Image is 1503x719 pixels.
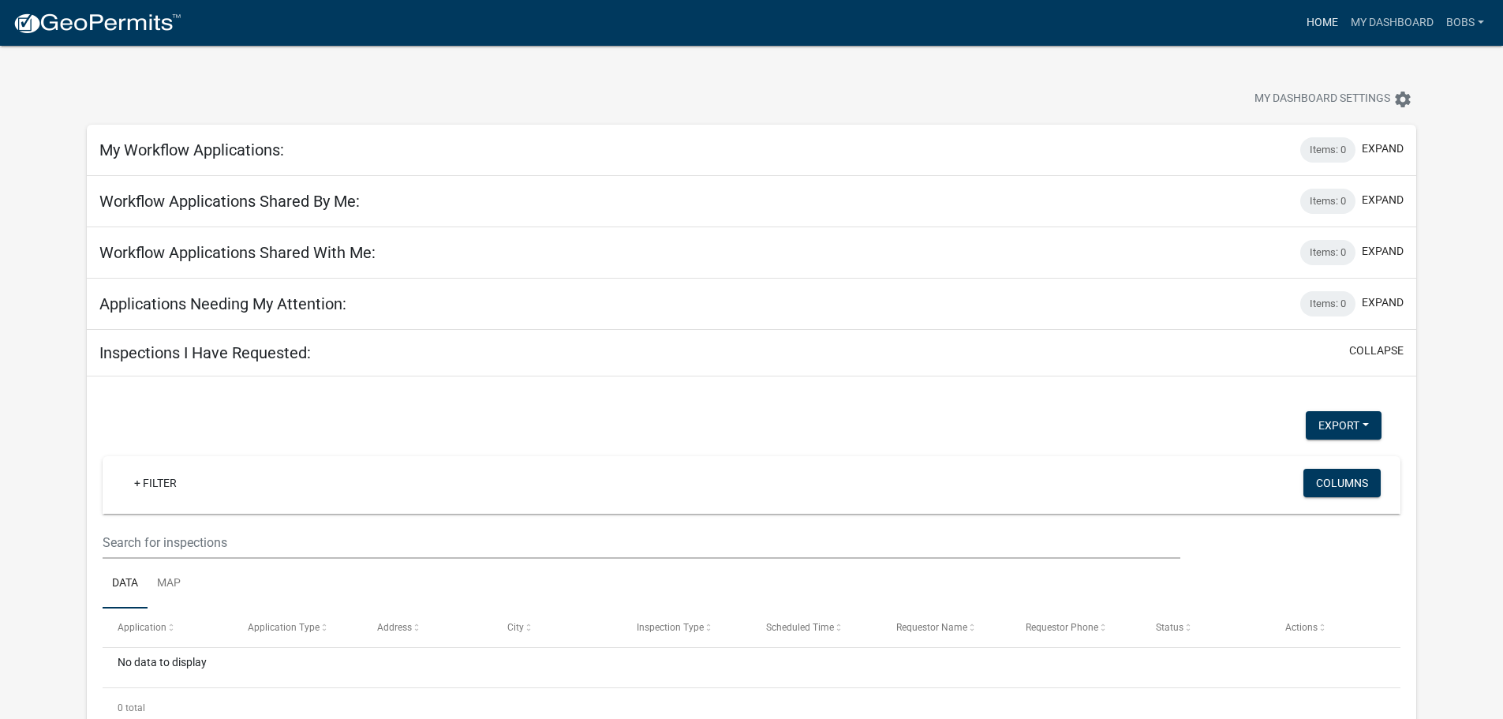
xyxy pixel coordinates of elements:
button: expand [1362,243,1404,260]
datatable-header-cell: Address [362,609,492,646]
span: Actions [1285,622,1318,633]
a: + Filter [122,469,189,497]
span: Application [118,622,166,633]
div: Items: 0 [1300,240,1355,265]
a: Home [1300,8,1344,38]
input: Search for inspections [103,526,1180,559]
span: Address [377,622,412,633]
a: My Dashboard [1344,8,1440,38]
datatable-header-cell: Scheduled Time [751,609,880,646]
span: Application Type [248,622,320,633]
span: Requestor Phone [1026,622,1098,633]
h5: Inspections I Have Requested: [99,343,311,362]
i: settings [1393,90,1412,109]
datatable-header-cell: Status [1140,609,1269,646]
h5: Applications Needing My Attention: [99,294,346,313]
div: Items: 0 [1300,137,1355,163]
a: Bobs [1440,8,1490,38]
button: expand [1362,192,1404,208]
button: expand [1362,294,1404,311]
h5: Workflow Applications Shared By Me: [99,192,360,211]
datatable-header-cell: Application [103,609,232,646]
datatable-header-cell: Requestor Phone [1011,609,1140,646]
span: Inspection Type [637,622,704,633]
datatable-header-cell: Actions [1270,609,1400,646]
button: collapse [1349,343,1404,359]
span: Scheduled Time [766,622,834,633]
span: My Dashboard Settings [1254,90,1390,109]
span: Status [1156,622,1183,633]
button: My Dashboard Settingssettings [1242,84,1425,114]
datatable-header-cell: Requestor Name [881,609,1011,646]
div: Items: 0 [1300,291,1355,316]
div: No data to display [103,648,1400,687]
a: Map [148,559,190,609]
h5: Workflow Applications Shared With Me: [99,243,376,262]
datatable-header-cell: Inspection Type [622,609,751,646]
h5: My Workflow Applications: [99,140,284,159]
datatable-header-cell: City [492,609,621,646]
div: Items: 0 [1300,189,1355,214]
button: Columns [1303,469,1381,497]
span: Requestor Name [896,622,967,633]
a: Data [103,559,148,609]
button: Export [1306,411,1381,440]
button: expand [1362,140,1404,157]
span: City [507,622,524,633]
datatable-header-cell: Application Type [233,609,362,646]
